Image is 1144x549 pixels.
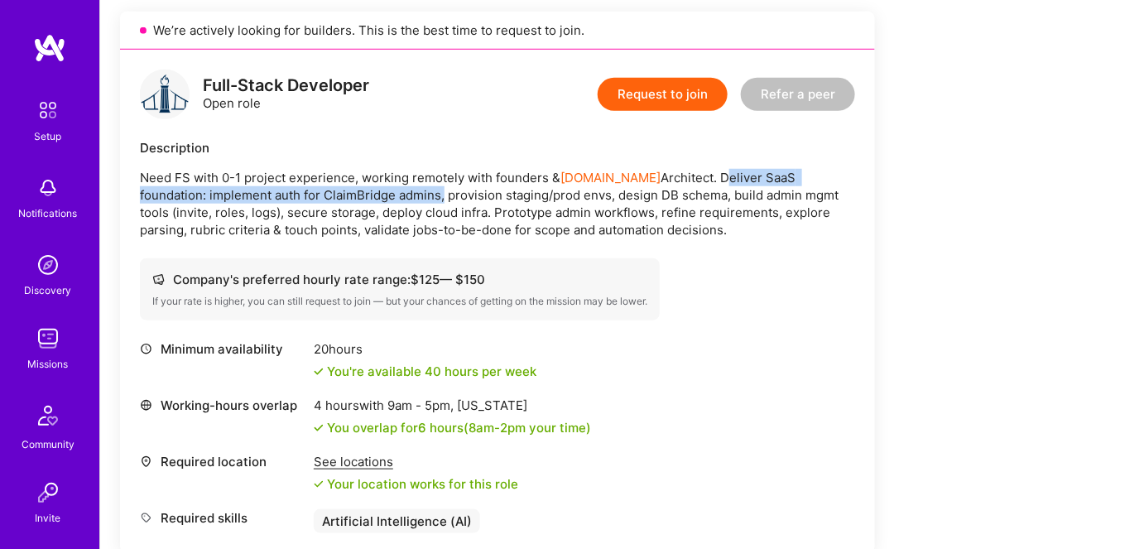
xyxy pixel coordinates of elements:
[31,171,65,205] img: bell
[33,33,66,63] img: logo
[314,397,591,414] div: 4 hours with [US_STATE]
[31,322,65,355] img: teamwork
[314,475,518,493] div: Your location works for this role
[560,170,661,185] a: [DOMAIN_NAME]
[140,340,305,358] div: Minimum availability
[31,248,65,282] img: discovery
[314,479,324,489] i: icon Check
[31,476,65,509] img: Invite
[314,509,480,533] div: Artificial Intelligence (AI)
[469,420,526,436] span: 8am - 2pm
[314,367,324,377] i: icon Check
[314,453,518,470] div: See locations
[152,271,647,288] div: Company's preferred hourly rate range: $ 125 — $ 150
[314,340,536,358] div: 20 hours
[598,78,728,111] button: Request to join
[28,396,68,436] img: Community
[203,77,369,112] div: Open role
[120,12,875,50] div: We’re actively looking for builders. This is the best time to request to join.
[19,205,78,222] div: Notifications
[140,453,305,470] div: Required location
[314,363,536,380] div: You're available 40 hours per week
[25,282,72,299] div: Discovery
[140,399,152,412] i: icon World
[22,436,75,453] div: Community
[140,169,855,238] p: Need FS with 0-1 project experience, working remotely with founders & Architect. Deliver SaaS fou...
[384,397,457,413] span: 9am - 5pm ,
[36,509,61,527] div: Invite
[31,93,65,128] img: setup
[140,139,855,157] div: Description
[152,295,647,308] div: If your rate is higher, you can still request to join — but your chances of getting on the missio...
[203,77,369,94] div: Full-Stack Developer
[140,509,305,527] div: Required skills
[28,355,69,373] div: Missions
[35,128,62,145] div: Setup
[314,423,324,433] i: icon Check
[140,397,305,414] div: Working-hours overlap
[741,78,855,111] button: Refer a peer
[140,455,152,468] i: icon Location
[327,419,591,436] div: You overlap for 6 hours ( your time)
[140,512,152,524] i: icon Tag
[140,70,190,119] img: logo
[140,343,152,355] i: icon Clock
[152,273,165,286] i: icon Cash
